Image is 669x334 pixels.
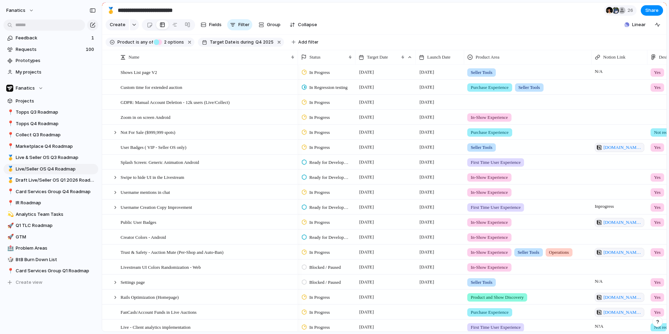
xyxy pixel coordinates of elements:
div: 🚀GTM [3,232,98,242]
a: 🏥Problem Areas [3,243,98,253]
span: Blocked / Paused [309,264,341,271]
a: 🥇Draft Live/Seller OS Q1 2026 Roadmap [3,175,98,185]
div: 🚀 [7,233,12,241]
button: Add filter [287,37,323,47]
span: Collect Q3 Roadmap [16,131,96,138]
span: Target Date [367,54,388,61]
a: [DOMAIN_NAME][URL] [595,218,644,227]
span: IR Roadmap [16,199,96,206]
span: [DATE] [418,233,436,241]
span: In Progress [309,294,330,301]
span: In Progress [309,129,330,136]
span: [DATE] [418,203,436,211]
div: 💫 [7,210,12,218]
span: In-Show Experience [471,249,508,256]
span: Yes [654,69,661,76]
span: [DATE] [357,233,376,241]
span: Filter [238,21,249,28]
span: In Progress [309,309,330,316]
span: In-Show Experience [471,174,508,181]
div: 📍Topps Q3 Roadmap [3,107,98,117]
span: My projects [16,69,96,76]
a: 🎲BtB Burn Down List [3,255,98,265]
span: Username mentions in chat [121,188,170,196]
a: 📍Topps Q4 Roadmap [3,119,98,129]
button: 🏥 [6,245,13,252]
span: Seller Tools [471,144,492,151]
span: Product [117,39,134,45]
div: 🚀 [7,222,12,230]
span: Settings page [121,278,145,286]
a: [DOMAIN_NAME][URL] [595,248,644,257]
div: 🥇 [7,176,12,184]
span: First Time User Experience [471,324,521,331]
span: Product Area [476,54,499,61]
span: [DATE] [418,278,436,286]
span: In-Show Experience [471,234,508,241]
span: In Progress [309,99,330,106]
a: 💫Analytics Team Tasks [3,209,98,220]
button: 🥇 [105,5,116,16]
span: Splash Screen: Generic Animation Android [121,158,199,166]
span: Draft Live/Seller OS Q1 2026 Roadmap [16,177,96,184]
span: Group [267,21,280,28]
span: [DATE] [418,188,436,196]
span: [DOMAIN_NAME][URL] [603,309,642,316]
button: Create view [3,277,98,288]
span: Creator Colors - Android [121,233,166,241]
span: [DATE] [357,203,376,211]
span: Notion Link [603,54,625,61]
span: [DOMAIN_NAME][URL] [603,294,642,301]
span: [DATE] [357,323,376,331]
span: [DATE] [418,248,436,256]
button: Fields [198,19,224,30]
a: [DOMAIN_NAME][URL] [595,308,644,317]
span: Yes [654,144,661,151]
button: Linear [622,20,648,30]
span: In Progress [309,69,330,76]
span: is [236,39,239,45]
button: Filter [227,19,252,30]
a: 🥇Live/Seller OS Q4 Roadmap [3,164,98,174]
div: 🎲 [7,256,12,264]
div: 🥇 [7,154,12,162]
div: 📍Card Services Group Q4 Roadmap [3,187,98,197]
span: Target Date [210,39,235,45]
span: options [162,39,184,45]
span: Swipe to hide UI in the Livestream [121,173,184,181]
div: 📍 [7,199,12,207]
span: Trust & Safety - Auction Mute (Per-Shop and Auto-Ban) [121,248,223,256]
a: My projects [3,67,98,77]
span: Projects [16,98,96,105]
span: Create view [16,279,43,286]
button: isduring [235,38,255,46]
span: Add filter [298,39,318,45]
span: GTM [16,234,96,241]
span: Yes [654,174,661,181]
button: 🚀 [6,234,13,241]
button: isany of [134,38,154,46]
div: 📍 [7,108,12,116]
span: [DOMAIN_NAME][URL] [603,144,642,151]
span: [DATE] [418,218,436,226]
span: [DATE] [357,263,376,271]
span: [DATE] [357,128,376,136]
span: Analytics Team Tasks [16,211,96,218]
span: Public User Badges [121,218,156,226]
div: 📍 [7,120,12,128]
span: Fields [209,21,222,28]
span: [DATE] [357,308,376,316]
button: 📍 [6,267,13,274]
div: 📍Marketplace Q4 Roadmap [3,141,98,152]
span: 100 [86,46,95,53]
span: Ready for Development [309,174,349,181]
span: Q4 2025 [255,39,274,45]
a: Prototypes [3,55,98,66]
span: In-Show Experience [471,189,508,196]
div: 🥇Live & Seller OS Q3 Roadmap [3,152,98,163]
span: Ready for Development [309,159,349,166]
div: 📍IR Roadmap [3,198,98,208]
span: BtB Burn Down List [16,256,96,263]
